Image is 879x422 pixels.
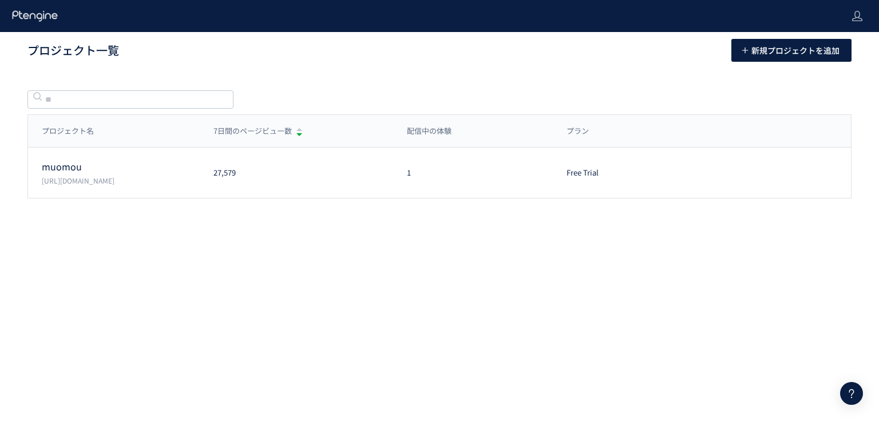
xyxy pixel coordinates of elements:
[393,168,553,178] div: 1
[42,176,200,185] p: https://muo-mou.com/
[407,126,452,137] span: 配信中の体験
[553,168,680,178] div: Free Trial
[200,168,393,178] div: 27,579
[731,39,852,62] button: 新規プロジェクトを追加
[42,160,200,173] p: muomou
[751,39,840,62] span: 新規プロジェクトを追加
[567,126,589,137] span: プラン
[42,126,94,137] span: プロジェクト名
[27,42,706,59] h1: プロジェクト一覧
[213,126,292,137] span: 7日間のページビュー数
